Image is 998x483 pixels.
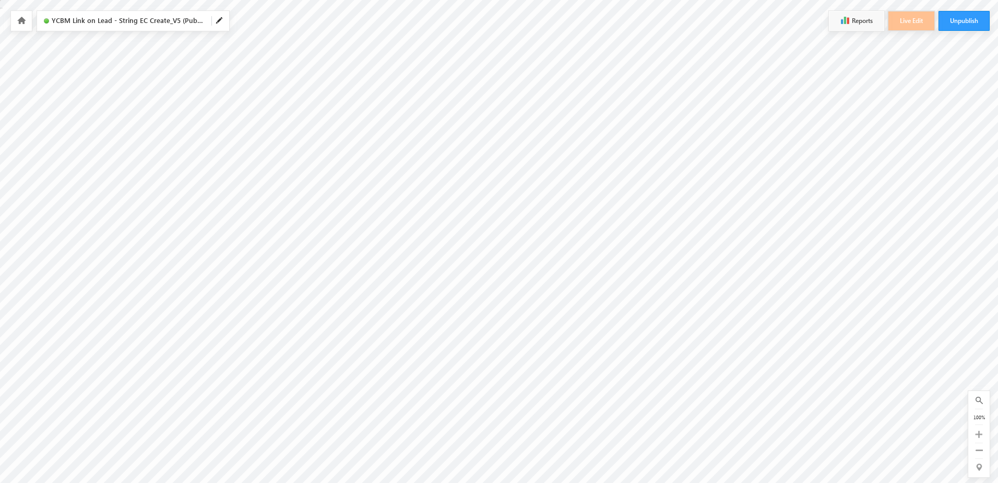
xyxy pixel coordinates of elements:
button: Unpublish [938,11,990,31]
button: Live Edit [888,11,935,31]
div: Click to Edit [37,10,230,31]
div: Zoom In [972,428,985,440]
div: Zoom Out [972,446,985,456]
span: YCBM Link on Lead - String EC Create_V5 (Published) [52,16,203,26]
div: 100% [972,412,985,422]
div: Click to Edit [37,11,229,31]
button: Reports [829,11,884,31]
a: Zoom Out [976,446,983,455]
a: Zoom In [975,431,982,440]
span: Click to Edit [42,16,204,26]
